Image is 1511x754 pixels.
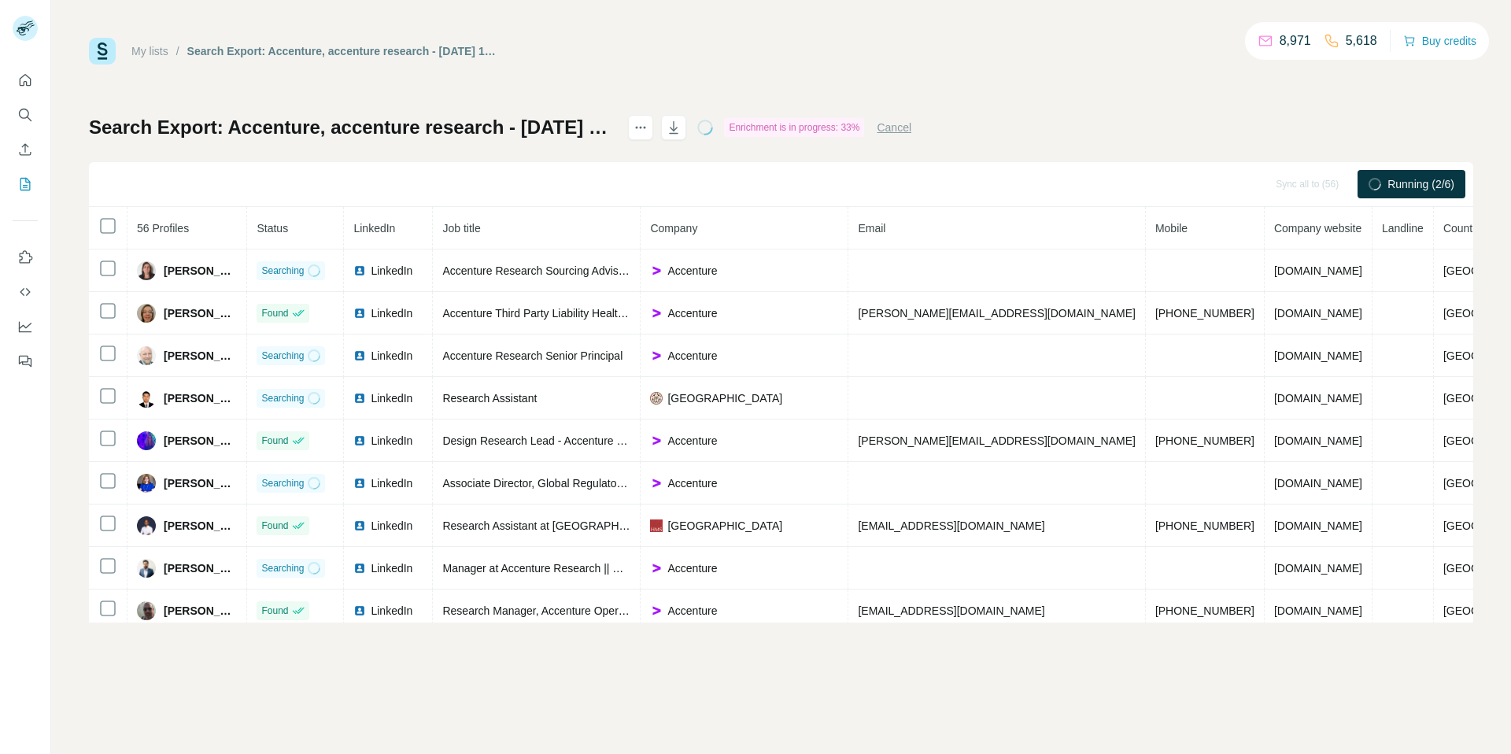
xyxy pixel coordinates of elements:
img: company-logo [650,434,663,447]
span: Accenture [667,560,717,576]
span: Running (2/6) [1387,176,1454,192]
span: [PHONE_NUMBER] [1155,434,1254,447]
span: [GEOGRAPHIC_DATA] [667,518,782,534]
span: Research Manager, Accenture Operations | Accenture LearnVantage [442,604,777,617]
span: LinkedIn [371,390,412,406]
span: [PERSON_NAME] [164,390,237,406]
span: Company [650,222,697,235]
button: Buy credits [1403,30,1476,52]
img: LinkedIn logo [353,264,366,277]
span: Accenture [667,263,717,279]
span: Searching [261,391,304,405]
span: LinkedIn [371,518,412,534]
span: [PHONE_NUMBER] [1155,604,1254,617]
span: Accenture Research Sourcing Advisory [442,264,634,277]
span: [PERSON_NAME] [164,263,237,279]
img: company-logo [650,604,663,617]
span: [PERSON_NAME] [164,518,237,534]
span: Searching [261,264,304,278]
span: [PERSON_NAME] [164,433,237,449]
span: [DOMAIN_NAME] [1274,434,1362,447]
img: LinkedIn logo [353,477,366,490]
span: [EMAIL_ADDRESS][DOMAIN_NAME] [858,519,1044,532]
div: Enrichment is in progress: 33% [724,118,864,137]
span: Searching [261,476,304,490]
button: Quick start [13,66,38,94]
span: Accenture [667,603,717,619]
span: Landline [1382,222,1424,235]
span: Accenture [667,433,717,449]
span: [DOMAIN_NAME] [1274,307,1362,320]
span: [PHONE_NUMBER] [1155,519,1254,532]
span: LinkedIn [371,348,412,364]
span: [DOMAIN_NAME] [1274,604,1362,617]
button: Search [13,101,38,129]
button: actions [628,115,653,140]
span: Mobile [1155,222,1188,235]
span: [PERSON_NAME] [164,475,237,491]
button: Feedback [13,347,38,375]
img: Surfe Logo [89,38,116,65]
span: Accenture [667,475,717,491]
span: [PERSON_NAME] [164,603,237,619]
img: Avatar [137,559,156,578]
span: [EMAIL_ADDRESS][DOMAIN_NAME] [858,604,1044,617]
img: LinkedIn logo [353,307,366,320]
img: LinkedIn logo [353,519,366,532]
span: LinkedIn [371,305,412,321]
img: company-logo [650,264,663,277]
span: [PERSON_NAME][EMAIL_ADDRESS][DOMAIN_NAME] [858,307,1135,320]
span: Status [257,222,288,235]
img: LinkedIn logo [353,562,366,575]
span: LinkedIn [353,222,395,235]
span: [DOMAIN_NAME] [1274,349,1362,362]
img: company-logo [650,562,663,575]
span: Accenture Research Senior Principal [442,349,623,362]
button: Enrich CSV [13,135,38,164]
span: LinkedIn [371,475,412,491]
span: Manager at Accenture Research || Growth & Strategy [442,562,702,575]
span: Research Assistant at [GEOGRAPHIC_DATA] [442,519,667,532]
span: LinkedIn [371,603,412,619]
img: company-logo [650,392,663,405]
img: Avatar [137,304,156,323]
button: Dashboard [13,312,38,341]
button: My lists [13,170,38,198]
span: [DOMAIN_NAME] [1274,264,1362,277]
span: LinkedIn [371,560,412,576]
span: Accenture Third Party Liability HealthPlan Engagement Specialist and Research Analyst [442,307,871,320]
span: Found [261,604,288,618]
span: [DOMAIN_NAME] [1274,562,1362,575]
img: LinkedIn logo [353,604,366,617]
span: 56 Profiles [137,222,189,235]
span: [DOMAIN_NAME] [1274,519,1362,532]
span: [PERSON_NAME][EMAIL_ADDRESS][DOMAIN_NAME] [858,434,1135,447]
span: [PERSON_NAME] [164,348,237,364]
span: Associate Director, Global Regulatory Operations, Submission Services [442,477,791,490]
img: Avatar [137,474,156,493]
img: LinkedIn logo [353,392,366,405]
span: Country [1443,222,1482,235]
span: Searching [261,561,304,575]
span: LinkedIn [371,433,412,449]
span: Company website [1274,222,1361,235]
span: Accenture [667,348,717,364]
span: Found [261,434,288,448]
img: Avatar [137,601,156,620]
button: Use Surfe on LinkedIn [13,243,38,272]
span: Found [261,519,288,533]
a: My lists [131,45,168,57]
span: Job title [442,222,480,235]
img: Avatar [137,516,156,535]
button: Cancel [877,120,911,135]
div: Search Export: Accenture, accenture research - [DATE] 15:05 [187,43,500,59]
span: Searching [261,349,304,363]
span: [DOMAIN_NAME] [1274,477,1362,490]
span: [GEOGRAPHIC_DATA] [667,390,782,406]
img: Avatar [137,389,156,408]
p: 5,618 [1346,31,1377,50]
span: Research Assistant [442,392,537,405]
img: company-logo [650,307,663,320]
img: company-logo [650,519,663,532]
span: Email [858,222,885,235]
